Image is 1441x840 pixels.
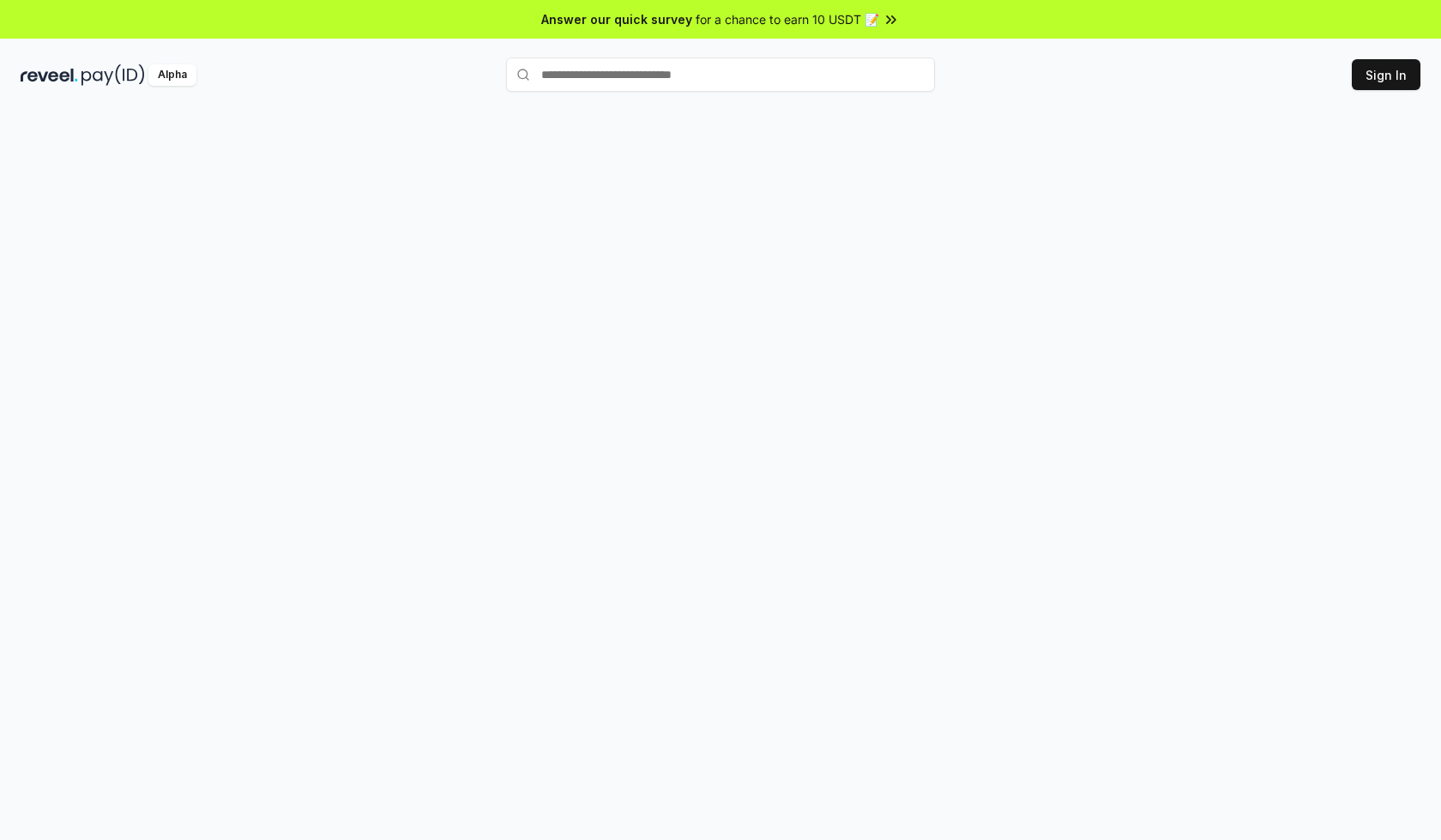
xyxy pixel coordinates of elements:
[696,10,879,28] span: for a chance to earn 10 USDT 📝
[1352,59,1420,90] button: Sign In
[81,64,145,86] img: pay_id
[148,64,196,86] div: Alpha
[21,64,78,86] img: reveel_dark
[541,10,692,28] span: Answer our quick survey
